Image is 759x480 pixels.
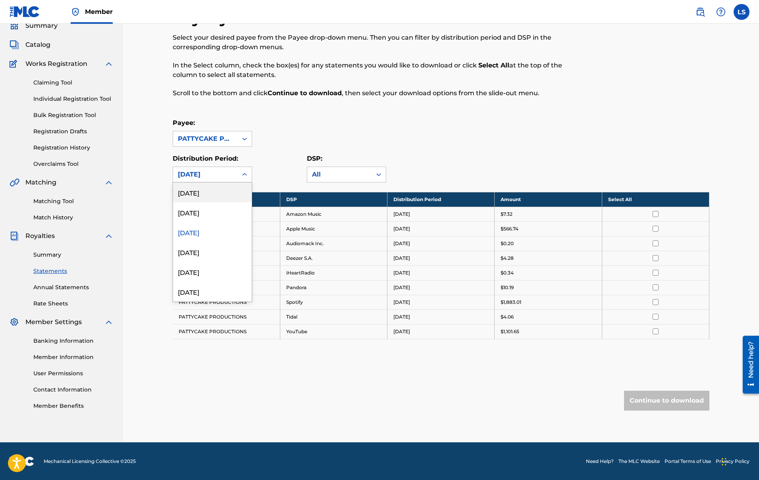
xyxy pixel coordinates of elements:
[478,61,509,69] strong: Select All
[10,21,58,31] a: SummarySummary
[33,251,114,259] a: Summary
[501,313,514,321] p: $4.06
[501,284,514,291] p: $10.19
[33,353,114,361] a: Member Information
[501,225,518,232] p: $566.74
[716,7,726,17] img: help
[104,178,114,187] img: expand
[737,333,759,397] iframe: Resource Center
[33,79,114,87] a: Claiming Tool
[10,21,19,31] img: Summary
[387,251,495,265] td: [DATE]
[10,317,19,327] img: Member Settings
[173,88,586,98] p: Scroll to the bottom and click , then select your download options from the slide-out menu.
[695,7,705,17] img: search
[173,282,252,301] div: [DATE]
[33,213,114,222] a: Match History
[387,207,495,221] td: [DATE]
[33,111,114,119] a: Bulk Registration Tool
[33,283,114,292] a: Annual Statements
[25,59,87,69] span: Works Registration
[33,160,114,168] a: Overclaims Tool
[501,255,514,262] p: $4.28
[178,134,233,144] div: PATTYCAKE PRODUCTIONS
[33,386,114,394] a: Contact Information
[280,207,387,221] td: Amazon Music
[387,265,495,280] td: [DATE]
[10,231,19,241] img: Royalties
[44,458,136,465] span: Mechanical Licensing Collective © 2025
[280,251,387,265] td: Deezer S.A.
[280,265,387,280] td: iHeartRadio
[10,6,40,17] img: MLC Logo
[602,192,709,207] th: Select All
[173,242,252,262] div: [DATE]
[173,222,252,242] div: [DATE]
[173,33,586,52] p: Select your desired payee from the Payee drop-down menu. Then you can filter by distribution peri...
[280,236,387,251] td: Audiomack Inc.
[25,317,82,327] span: Member Settings
[71,7,80,17] img: Top Rightsholder
[280,221,387,236] td: Apple Music
[173,155,238,162] label: Distribution Period:
[33,402,114,410] a: Member Benefits
[387,236,495,251] td: [DATE]
[33,127,114,136] a: Registration Drafts
[387,324,495,339] td: [DATE]
[104,317,114,327] img: expand
[280,309,387,324] td: Tidal
[387,221,495,236] td: [DATE]
[586,458,614,465] a: Need Help?
[10,457,34,466] img: logo
[713,4,729,20] div: Help
[178,170,233,179] div: [DATE]
[173,202,252,222] div: [DATE]
[280,192,387,207] th: DSP
[495,192,602,207] th: Amount
[280,324,387,339] td: YouTube
[387,280,495,295] td: [DATE]
[618,458,660,465] a: The MLC Website
[33,300,114,308] a: Rate Sheets
[501,240,514,247] p: $0.20
[33,197,114,205] a: Matching Tool
[501,269,514,276] p: $0.34
[719,442,759,480] iframe: Chat Widget
[173,295,280,309] td: PATTYCAKE PRODUCTIONS
[173,119,195,127] label: Payee:
[387,192,495,207] th: Distribution Period
[173,309,280,324] td: PATTYCAKE PRODUCTIONS
[10,40,50,50] a: CatalogCatalog
[104,231,114,241] img: expand
[173,324,280,339] td: PATTYCAKE PRODUCTIONS
[33,144,114,152] a: Registration History
[25,21,58,31] span: Summary
[280,280,387,295] td: Pandora
[85,7,113,16] span: Member
[10,40,19,50] img: Catalog
[501,328,519,335] p: $1,101.65
[387,295,495,309] td: [DATE]
[501,299,521,306] p: $1,883.01
[25,40,50,50] span: Catalog
[33,95,114,103] a: Individual Registration Tool
[722,450,726,474] div: Drag
[312,170,367,179] div: All
[692,4,708,20] a: Public Search
[10,59,20,69] img: Works Registration
[25,231,55,241] span: Royalties
[104,59,114,69] img: expand
[33,369,114,378] a: User Permissions
[665,458,711,465] a: Portal Terms of Use
[387,309,495,324] td: [DATE]
[33,267,114,275] a: Statements
[173,262,252,282] div: [DATE]
[501,211,512,218] p: $7.32
[10,178,19,187] img: Matching
[307,155,322,162] label: DSP:
[280,295,387,309] td: Spotify
[734,4,749,20] div: User Menu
